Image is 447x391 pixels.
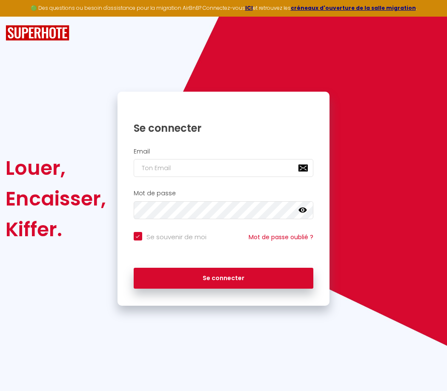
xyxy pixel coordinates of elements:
div: Kiffer. [6,214,106,245]
input: Ton Email [134,159,314,177]
a: ICI [245,4,253,12]
img: SuperHote logo [6,25,69,41]
h1: Se connecter [134,122,314,135]
a: Mot de passe oublié ? [249,233,313,241]
h2: Mot de passe [134,190,314,197]
div: Encaisser, [6,183,106,214]
a: créneaux d'ouverture de la salle migration [291,4,416,12]
h2: Email [134,148,314,155]
div: Louer, [6,153,106,183]
button: Se connecter [134,268,314,289]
